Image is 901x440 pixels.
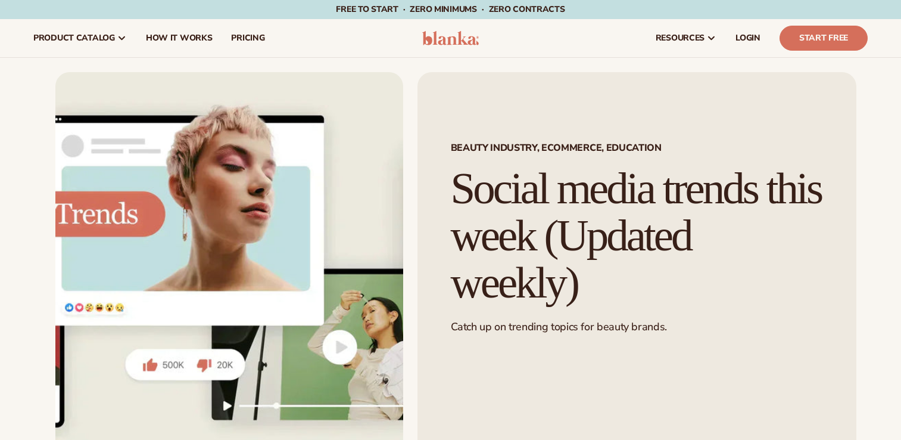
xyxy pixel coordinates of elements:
[336,4,565,15] span: Free to start · ZERO minimums · ZERO contracts
[780,26,868,51] a: Start Free
[222,19,274,57] a: pricing
[735,33,760,43] span: LOGIN
[422,31,479,45] img: logo
[451,165,823,306] h1: Social media trends this week (Updated weekly)
[146,33,213,43] span: How It Works
[656,33,704,43] span: resources
[136,19,222,57] a: How It Works
[451,320,667,334] span: Catch up on trending topics for beauty brands.
[33,33,115,43] span: product catalog
[231,33,264,43] span: pricing
[726,19,770,57] a: LOGIN
[646,19,726,57] a: resources
[24,19,136,57] a: product catalog
[451,143,823,153] span: Beauty Industry, Ecommerce, Education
